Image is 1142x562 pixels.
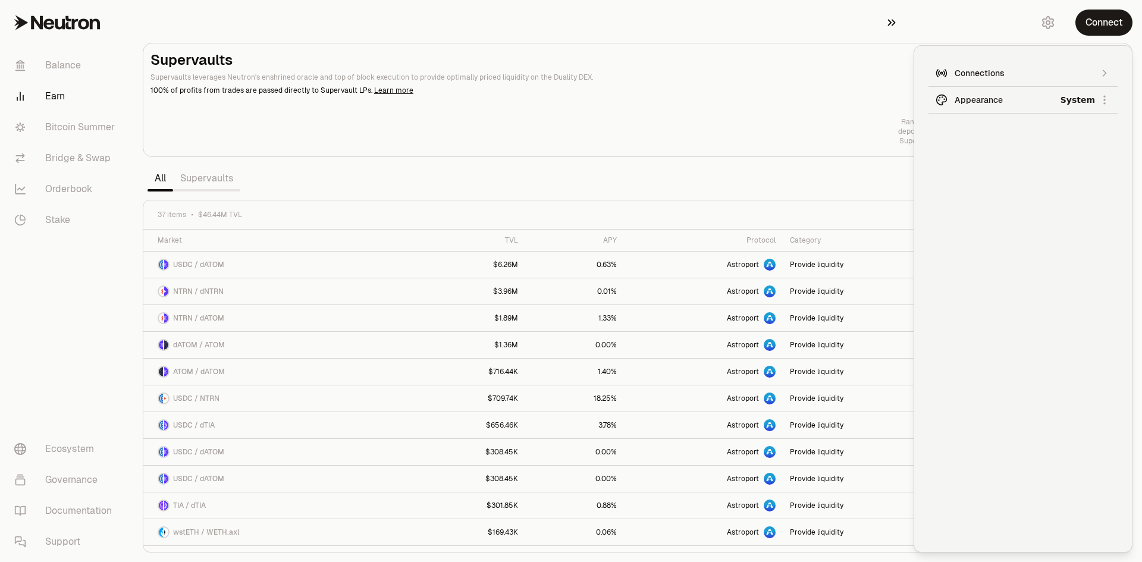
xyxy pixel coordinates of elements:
[624,412,783,438] a: Astroport
[783,305,946,331] a: Provide liquidity
[783,466,946,492] a: Provide liquidity
[374,86,413,95] a: Learn more
[624,385,783,412] a: Astroport
[164,394,168,403] img: NTRN Logo
[164,313,168,323] img: dATOM Logo
[143,278,412,304] a: NTRN LogodNTRN LogoNTRN / dNTRN
[727,367,759,376] span: Astroport
[173,287,224,296] span: NTRN / dNTRN
[173,394,219,403] span: USDC / NTRN
[727,313,759,323] span: Astroport
[624,332,783,358] a: Astroport
[173,367,225,376] span: ATOM / dATOM
[624,359,783,385] a: Astroport
[783,385,946,412] a: Provide liquidity
[525,385,624,412] a: 18.25%
[143,252,412,278] a: USDC LogodATOM LogoUSDC / dATOM
[158,210,186,219] span: 37 items
[173,313,224,323] span: NTRN / dATOM
[159,501,163,510] img: TIA Logo
[525,305,624,331] a: 1.33%
[412,332,525,358] a: $1.36M
[412,278,525,304] a: $3.96M
[150,72,1039,83] p: Supervaults leverages Neutron's enshrined oracle and top of block execution to provide optimally ...
[164,528,168,537] img: WETH.axl Logo
[1061,94,1095,106] span: System
[5,434,128,464] a: Ecosystem
[412,439,525,465] a: $308.45K
[783,492,946,519] a: Provide liquidity
[419,236,518,245] div: TVL
[525,359,624,385] a: 1.40%
[164,420,168,430] img: dTIA Logo
[158,236,405,245] div: Market
[783,359,946,385] a: Provide liquidity
[928,87,1118,114] button: AppearanceSystem
[525,332,624,358] a: 0.00%
[5,112,128,143] a: Bitcoin Summer
[525,278,624,304] a: 0.01%
[1075,10,1132,36] button: Connect
[727,474,759,483] span: Astroport
[412,412,525,438] a: $656.46K
[173,501,206,510] span: TIA / dTIA
[412,252,525,278] a: $6.26M
[898,136,981,146] p: Supervaults spare none.
[150,51,1039,70] h2: Supervaults
[159,447,163,457] img: USDC Logo
[898,127,981,136] p: deposits open at dawn—
[624,492,783,519] a: Astroport
[412,359,525,385] a: $716.44K
[525,252,624,278] a: 0.63%
[624,305,783,331] a: Astroport
[143,439,412,465] a: USDC LogodATOM LogoUSDC / dATOM
[150,85,1039,96] p: 100% of profits from trades are passed directly to Supervault LPs.
[198,210,242,219] span: $46.44M TVL
[164,474,168,483] img: dATOM Logo
[5,143,128,174] a: Bridge & Swap
[727,287,759,296] span: Astroport
[164,340,168,350] img: ATOM Logo
[624,466,783,492] a: Astroport
[5,526,128,557] a: Support
[412,466,525,492] a: $308.45K
[898,117,981,146] a: Rambo load your clip—deposits open at dawn—Supervaults spare none.
[164,260,168,269] img: dATOM Logo
[143,466,412,492] a: USDC LogodATOM LogoUSDC / dATOM
[173,340,225,350] span: dATOM / ATOM
[727,447,759,457] span: Astroport
[164,501,168,510] img: dTIA Logo
[159,394,163,403] img: USDC Logo
[143,385,412,412] a: USDC LogoNTRN LogoUSDC / NTRN
[5,81,128,112] a: Earn
[525,492,624,519] a: 0.88%
[159,340,163,350] img: dATOM Logo
[624,519,783,545] a: Astroport
[5,50,128,81] a: Balance
[525,519,624,545] a: 0.06%
[790,236,939,245] div: Category
[143,492,412,519] a: TIA LogodTIA LogoTIA / dTIA
[143,519,412,545] a: wstETH LogoWETH.axl LogowstETH / WETH.axl
[631,236,776,245] div: Protocol
[5,205,128,236] a: Stake
[143,359,412,385] a: ATOM LogodATOM LogoATOM / dATOM
[727,501,759,510] span: Astroport
[159,313,163,323] img: NTRN Logo
[624,278,783,304] a: Astroport
[159,287,163,296] img: NTRN Logo
[783,278,946,304] a: Provide liquidity
[159,260,163,269] img: USDC Logo
[5,464,128,495] a: Governance
[5,174,128,205] a: Orderbook
[173,260,224,269] span: USDC / dATOM
[783,439,946,465] a: Provide liquidity
[624,252,783,278] a: Astroport
[525,466,624,492] a: 0.00%
[412,519,525,545] a: $169.43K
[143,332,412,358] a: dATOM LogoATOM LogodATOM / ATOM
[173,447,224,457] span: USDC / dATOM
[727,260,759,269] span: Astroport
[159,528,163,537] img: wstETH Logo
[143,305,412,331] a: NTRN LogodATOM LogoNTRN / dATOM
